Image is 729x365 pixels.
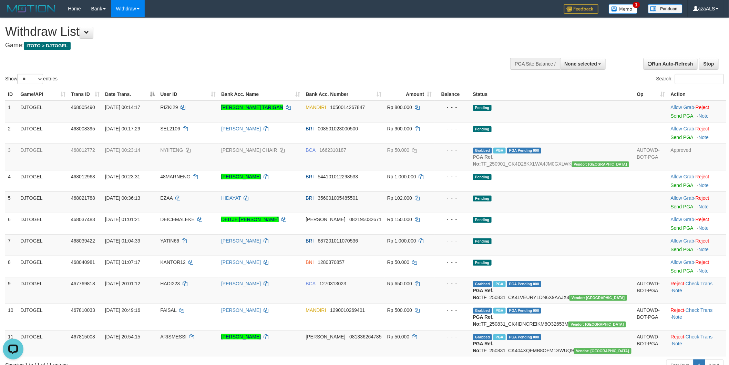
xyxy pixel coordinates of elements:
a: Send PGA [671,204,693,209]
a: Allow Grab [671,195,694,201]
span: [DATE] 00:23:31 [105,174,140,179]
a: Note [672,288,682,293]
a: Reject [696,105,709,110]
button: Open LiveChat chat widget [3,3,23,23]
span: [DATE] 01:01:21 [105,217,140,222]
a: Note [699,113,709,119]
span: 468021788 [71,195,95,201]
span: Pending [473,105,492,111]
span: MANDIRI [306,105,326,110]
span: [DATE] 01:04:39 [105,238,140,244]
span: · [671,126,696,131]
a: [PERSON_NAME] [221,238,261,244]
span: Vendor URL: https://checkout4.1velocity.biz [569,295,627,301]
span: Rp 800.000 [387,105,412,110]
span: Marked by azaksrdjtogel [493,308,505,314]
a: [PERSON_NAME] [221,307,261,313]
td: DJTOGEL [18,213,68,234]
img: Feedback.jpg [564,4,598,14]
span: Copy 356001005485501 to clipboard [318,195,358,201]
span: ITOTO > DJTOGEL [24,42,71,50]
span: Copy 1280370857 to clipboard [318,259,345,265]
span: 467815008 [71,334,95,339]
td: TF_250831_CK4LVEURYLDN6X9AAJX4 [470,277,634,304]
span: Rp 1.000.000 [387,174,416,179]
td: DJTOGEL [18,101,68,122]
h1: Withdraw List [5,25,479,39]
td: AUTOWD-BOT-PGA [634,144,668,170]
td: · [668,234,726,256]
label: Search: [656,74,724,84]
span: Marked by azaksrdjtogel [493,148,505,154]
a: Reject [696,195,709,201]
div: - - - [437,307,467,314]
span: Copy 1270313023 to clipboard [319,281,346,286]
td: 6 [5,213,18,234]
th: Date Trans.: activate to sort column descending [102,88,158,101]
a: Note [672,314,682,320]
a: [PERSON_NAME] [221,281,261,286]
a: Note [699,204,709,209]
a: Send PGA [671,135,693,140]
td: DJTOGEL [18,277,68,304]
div: - - - [437,125,467,132]
td: · · [668,304,726,330]
th: ID [5,88,18,101]
span: · [671,174,696,179]
span: Rp 900.000 [387,126,412,131]
a: Send PGA [671,113,693,119]
span: BRI [306,126,314,131]
td: 1 [5,101,18,122]
th: Status [470,88,634,101]
span: Copy 082195032671 to clipboard [349,217,381,222]
td: 2 [5,122,18,144]
span: None selected [565,61,597,67]
b: PGA Ref. No: [473,154,494,167]
span: Rp 50.000 [387,259,410,265]
a: HIDAYAT [221,195,241,201]
span: Rp 50.000 [387,334,410,339]
a: Stop [699,58,719,70]
span: Vendor URL: https://checkout4.1velocity.biz [568,322,626,327]
span: PGA Pending [507,281,542,287]
td: TF_250831_CK4IDNCREIKM8O32653M [470,304,634,330]
td: · [668,122,726,144]
span: 1 [633,2,640,8]
td: 9 [5,277,18,304]
span: 468039422 [71,238,95,244]
a: Note [699,182,709,188]
span: NYIITENG [160,147,183,153]
a: Check Trans [686,334,713,339]
td: DJTOGEL [18,330,68,357]
span: [DATE] 01:07:17 [105,259,140,265]
td: · [668,101,726,122]
span: [DATE] 00:36:13 [105,195,140,201]
span: ARISMESSI [160,334,186,339]
b: PGA Ref. No: [473,341,494,353]
td: · · [668,330,726,357]
a: Reject [696,174,709,179]
span: [DATE] 00:23:14 [105,147,140,153]
span: Pending [473,126,492,132]
a: Allow Grab [671,217,694,222]
b: PGA Ref. No: [473,288,494,300]
span: Rp 650.000 [387,281,412,286]
span: Vendor URL: https://checkout4.1velocity.biz [572,161,629,167]
span: Pending [473,196,492,201]
td: · · [668,277,726,304]
td: · [668,191,726,213]
th: Bank Acc. Number: activate to sort column ascending [303,88,384,101]
span: Marked by azaksrdjtogel [493,281,505,287]
th: Amount: activate to sort column ascending [384,88,434,101]
span: 468040981 [71,259,95,265]
a: Note [699,247,709,252]
a: Reject [671,334,685,339]
span: [DATE] 00:14:17 [105,105,140,110]
td: 5 [5,191,18,213]
a: Send PGA [671,268,693,274]
span: Vendor URL: https://checkout4.1velocity.biz [574,348,632,354]
span: 468012963 [71,174,95,179]
a: Check Trans [686,307,713,313]
div: - - - [437,173,467,180]
a: Allow Grab [671,105,694,110]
